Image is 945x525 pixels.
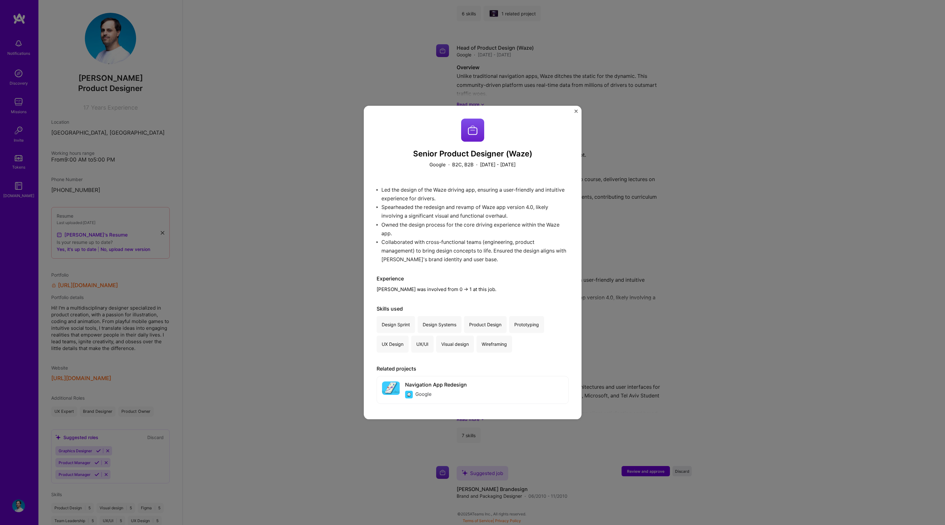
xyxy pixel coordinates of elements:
[476,161,477,168] span: ·
[429,161,446,168] p: Google
[415,391,432,398] div: Google
[418,316,461,333] div: Design Systems
[377,336,409,353] div: UX Design
[405,391,413,398] img: Company logo
[452,161,474,168] p: B2C, B2B
[377,316,415,333] div: Design Sprint
[377,305,569,312] div: Skills used
[436,336,474,353] div: Visual design
[377,365,569,372] div: Related projects
[411,336,434,353] div: UX/UI
[477,336,512,353] div: Wireframing
[405,381,467,388] div: Navigation App Redesign
[574,110,578,116] button: Close
[464,316,507,333] div: Product Design
[480,161,516,168] p: [DATE] - [DATE]
[461,119,484,142] img: Company logo
[509,316,544,333] div: Prototyping
[377,149,569,159] h3: Senior Product Designer (Waze)
[382,381,400,395] img: project cover
[377,275,569,282] div: Experience
[448,161,450,168] span: ·
[377,275,569,293] div: [PERSON_NAME] was involved from 0 -> 1 at this job.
